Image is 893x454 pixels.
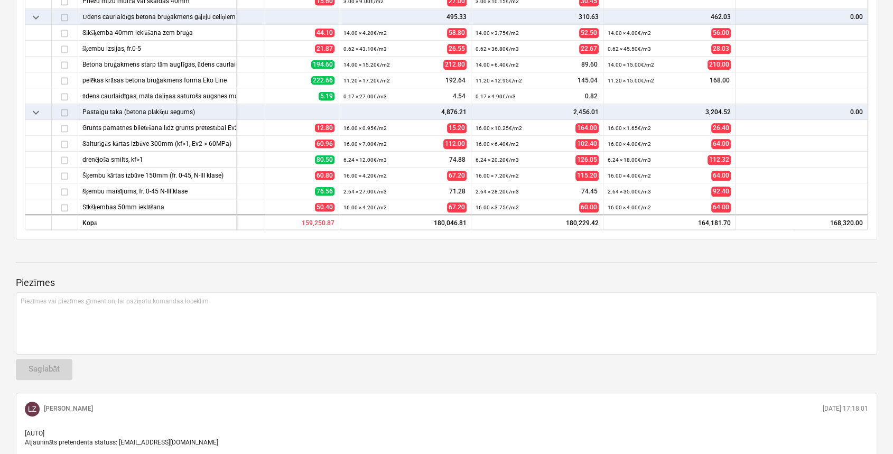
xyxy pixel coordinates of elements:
div: Salturīgās kārtas izbūve 300mm (kf>1, Ev2 > 60MPa) [82,136,232,151]
span: 89.60 [580,60,599,69]
span: 168.00 [709,76,731,85]
span: 126.05 [575,155,599,165]
small: 6.24 × 18.00€ / m3 [608,157,651,163]
small: 6.24 × 12.00€ / m3 [343,157,387,163]
span: 74.45 [580,187,599,196]
span: 26.55 [447,44,467,54]
span: 44.10 [315,29,334,37]
small: 14.00 × 3.75€ / m2 [476,30,519,36]
span: 222.66 [311,76,334,85]
small: 2.64 × 27.00€ / m3 [343,189,387,194]
span: 22.67 [579,44,599,54]
span: 50.40 [315,203,334,211]
span: keyboard_arrow_down [30,11,42,24]
p: [DATE] 17:18:01 [823,404,868,413]
span: 76.56 [315,187,334,196]
small: 14.00 × 6.40€ / m2 [476,62,519,68]
div: šķembu maisījums, fr. 0-45 N-III klase [82,183,232,199]
small: 16.00 × 7.00€ / m2 [343,141,387,147]
span: 67.20 [447,202,467,212]
small: 16.00 × 4.20€ / m2 [343,173,387,179]
span: 145.04 [576,76,599,85]
span: 5.19 [319,92,334,100]
small: 16.00 × 4.00€ / m2 [608,173,651,179]
span: 112.32 [708,155,731,165]
span: 12.80 [315,124,334,132]
span: 112.00 [443,139,467,149]
p: [PERSON_NAME] [44,404,93,413]
iframe: Chat Widget [840,403,893,454]
small: 0.62 × 45.50€ / m3 [608,46,651,52]
small: 14.00 × 15.20€ / m2 [343,62,390,68]
div: 159,250.87 [265,215,339,230]
small: 0.17 × 4.90€ / m3 [476,94,516,99]
span: 80.50 [315,155,334,164]
div: 4,876.21 [343,104,467,120]
small: 14.00 × 15.00€ / m2 [608,62,654,68]
small: 14.00 × 4.20€ / m2 [343,30,387,36]
small: 0.17 × 27.00€ / m3 [343,94,387,99]
div: Sīkšķemba 40mm ieklāšana zem bruģa [82,25,232,40]
div: 0.00 [740,104,863,120]
div: 495.33 [343,9,467,25]
span: 67.20 [447,171,467,181]
span: [AUTO] Atjaunināts pretendenta statuss: [EMAIL_ADDRESS][DOMAIN_NAME] [25,430,218,446]
small: 16.00 × 4.00€ / m2 [608,141,651,147]
small: 2.64 × 28.20€ / m3 [476,189,519,194]
span: 21.87 [315,44,334,53]
span: 164.00 [575,123,599,133]
div: 168,320.00 [736,215,868,230]
div: Šķembu kārtas izbūve 150mm (fr. 0-45, N-III klase) [82,168,232,183]
div: drenējoša smilts, kf>1 [82,152,232,167]
small: 0.62 × 36.80€ / m3 [476,46,519,52]
small: 16.00 × 4.00€ / m2 [608,205,651,210]
small: 16.00 × 6.40€ / m2 [476,141,519,147]
div: 180,229.42 [471,215,603,230]
div: Kopā [78,215,237,230]
div: pelēkas krāsas betona bruģakmens forma Eko Line [82,72,232,88]
span: 92.40 [711,187,731,197]
p: Piezīmes [16,276,877,289]
small: 16.00 × 0.95€ / m2 [343,125,387,131]
div: 0.00 [740,9,863,25]
span: 192.64 [444,76,467,85]
div: 310.63 [476,9,599,25]
span: 115.20 [575,171,599,181]
span: 74.88 [448,155,467,164]
small: 11.20 × 15.00€ / m2 [608,78,654,84]
div: Ūdens caurlaidīgs betona bruģakmens gājēju celiņiem [82,9,232,24]
div: 2,456.01 [476,104,599,120]
span: 71.28 [448,187,467,196]
span: 212.80 [443,60,467,70]
span: 64.00 [711,171,731,181]
small: 6.24 × 20.20€ / m3 [476,157,519,163]
div: Betona bruģakmens starp tām auglīgas, ūdens caurlaidīgas, māla daļiņas saturošs augsnes maisījums... [82,57,232,72]
small: 14.00 × 4.00€ / m2 [608,30,651,36]
span: 102.40 [575,139,599,149]
small: 11.20 × 17.20€ / m2 [343,78,390,84]
div: 3,204.52 [608,104,731,120]
small: 2.64 × 35.00€ / m3 [608,189,651,194]
div: šķembu izsijas, fr.0-5 [82,41,232,56]
span: 210.00 [708,60,731,70]
span: 60.80 [315,171,334,180]
span: 26.40 [711,123,731,133]
div: 462.03 [608,9,731,25]
span: 60.00 [579,202,599,212]
small: 16.00 × 3.75€ / m2 [476,205,519,210]
span: 60.96 [315,140,334,148]
span: 194.60 [311,60,334,69]
div: Lauris Zaharāns [25,402,40,416]
div: ūdens caurlaidīgas, māla daļiņas saturošs augsnes maisījums (pH5-6,5) 60mm [82,88,232,104]
span: LZ [28,405,36,413]
div: Pastaigu taka (betona plākšņu segums) [82,104,232,119]
div: Grunts pamatnes blietēšana līdz grunts pretestībai Ev2>45MPa [82,120,232,135]
div: 180,046.81 [339,215,471,230]
small: 0.62 × 43.10€ / m3 [343,46,387,52]
span: 52.50 [579,28,599,38]
small: 11.20 × 12.95€ / m2 [476,78,522,84]
span: 58.80 [447,28,467,38]
small: 16.00 × 4.20€ / m2 [343,205,387,210]
small: 16.00 × 1.65€ / m2 [608,125,651,131]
